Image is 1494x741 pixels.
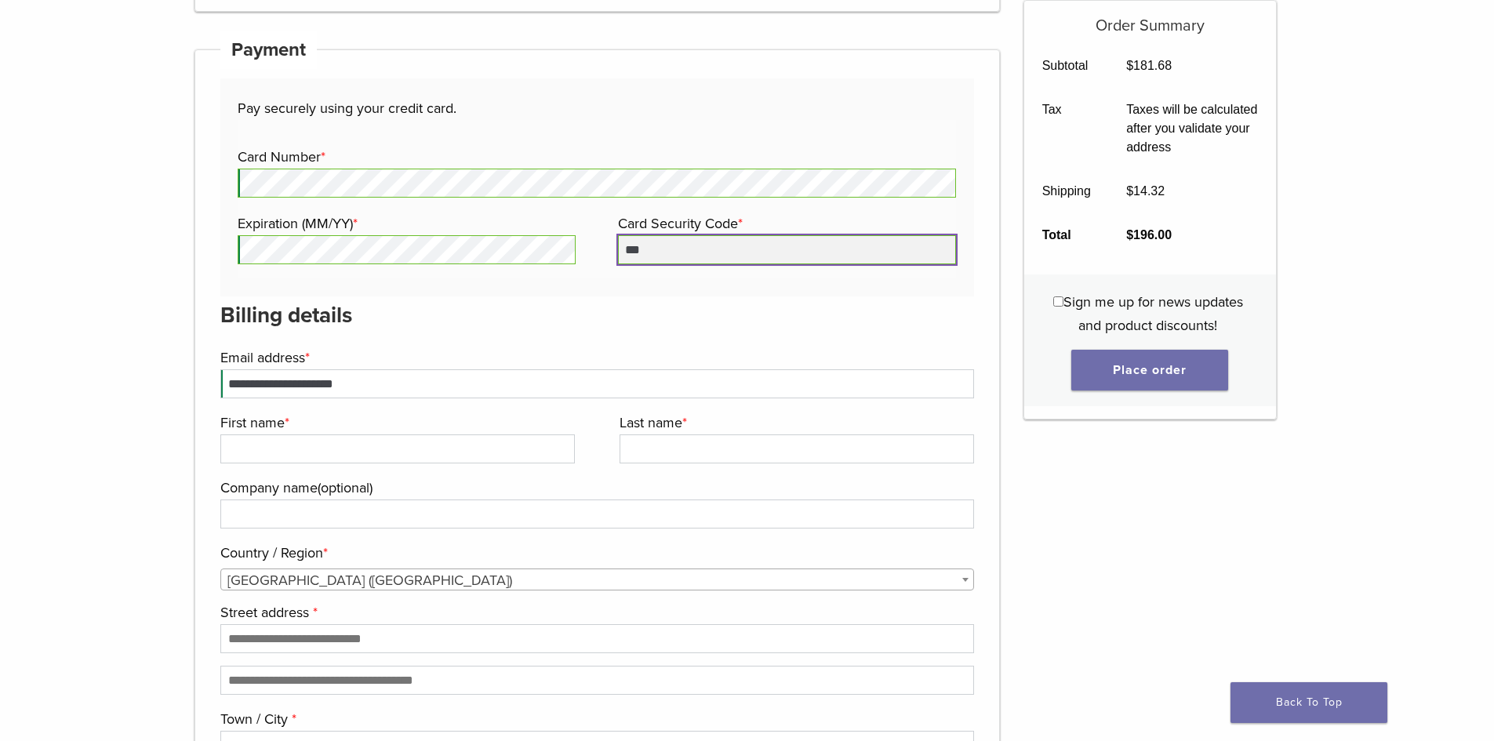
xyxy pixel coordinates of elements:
button: Place order [1071,350,1228,390]
label: Street address [220,601,971,624]
label: Card Number [238,145,952,169]
span: Country / Region [220,568,975,590]
input: Sign me up for news updates and product discounts! [1053,296,1063,307]
span: (optional) [318,479,373,496]
bdi: 196.00 [1126,228,1172,242]
h5: Order Summary [1024,1,1276,35]
label: First name [220,411,571,434]
fieldset: Payment Info [238,120,956,278]
span: $ [1126,184,1133,198]
span: $ [1126,228,1133,242]
span: United States (US) [221,569,974,591]
h4: Payment [220,31,318,69]
td: Taxes will be calculated after you validate your address [1109,88,1276,169]
bdi: 181.68 [1126,59,1172,72]
a: Back To Top [1230,682,1387,723]
label: Expiration (MM/YY) [238,212,572,235]
label: Email address [220,346,971,369]
bdi: 14.32 [1126,184,1165,198]
p: Pay securely using your credit card. [238,96,956,120]
span: Sign me up for news updates and product discounts! [1063,293,1243,334]
label: Company name [220,476,971,499]
th: Subtotal [1024,44,1109,88]
th: Total [1024,213,1109,257]
th: Tax [1024,88,1109,169]
label: Town / City [220,707,971,731]
th: Shipping [1024,169,1109,213]
span: $ [1126,59,1133,72]
label: Last name [620,411,970,434]
h3: Billing details [220,296,975,334]
label: Country / Region [220,541,971,565]
label: Card Security Code [618,212,952,235]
